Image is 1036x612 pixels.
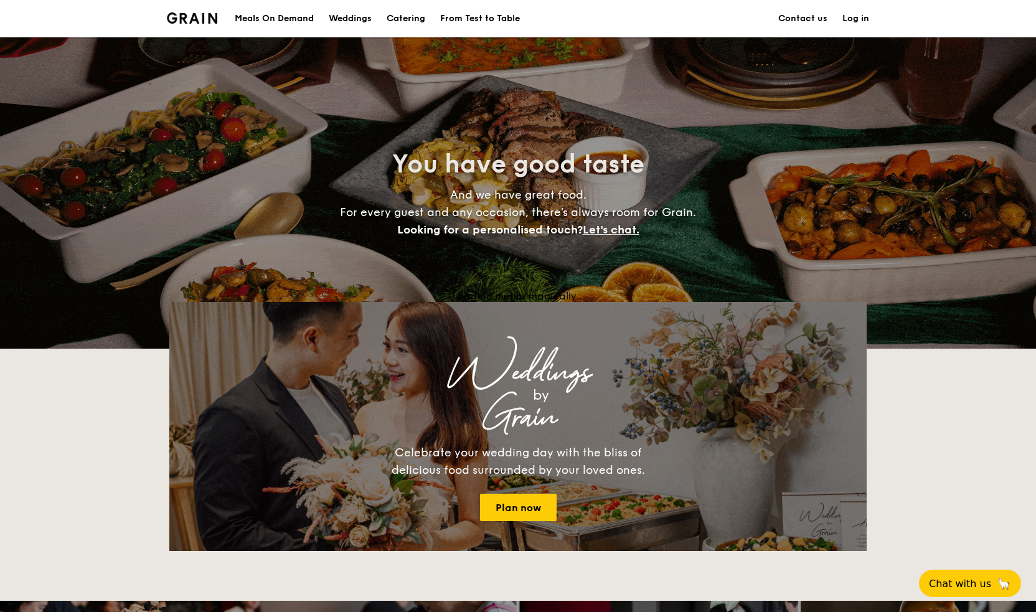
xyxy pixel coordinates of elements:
a: Plan now [480,494,557,521]
span: 🦙 [996,577,1011,591]
span: Chat with us [929,578,991,590]
div: Weddings [279,362,757,384]
button: Chat with us🦙 [919,570,1021,597]
span: Let's chat. [583,223,639,237]
div: by [325,384,757,407]
img: Grain [167,12,217,24]
a: Logotype [167,12,217,24]
div: Loading menus magically... [169,290,867,302]
div: Grain [279,407,757,429]
div: Celebrate your wedding day with the bliss of delicious food surrounded by your loved ones. [378,444,658,479]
